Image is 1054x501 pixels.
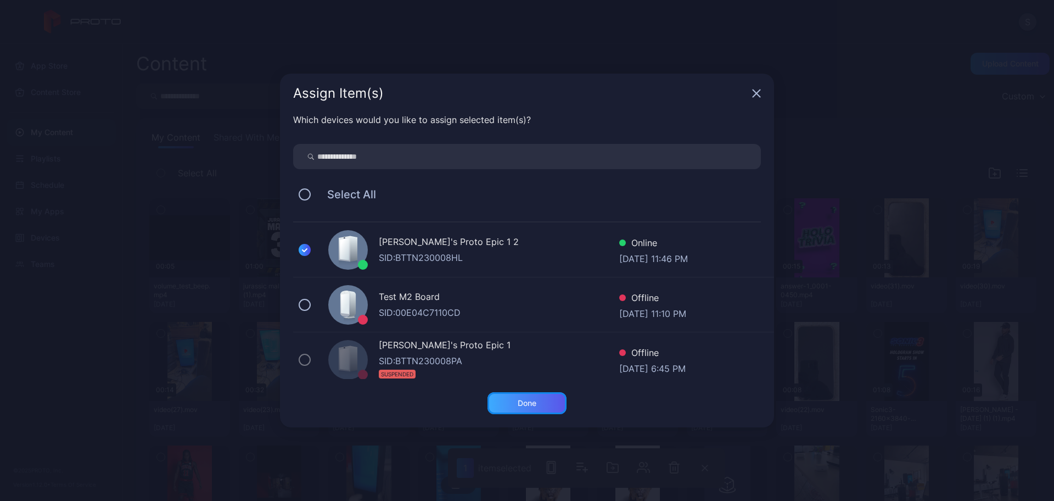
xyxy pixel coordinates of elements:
[619,307,686,318] div: [DATE] 11:10 PM
[379,251,619,264] div: SID: BTTN230008HL
[379,354,619,368] div: SID: BTTN230008PA
[619,236,688,252] div: Online
[293,87,748,100] div: Assign Item(s)
[379,370,416,378] div: SUSPENDED
[379,290,619,306] div: Test M2 Board
[619,252,688,263] div: [DATE] 11:46 PM
[293,113,761,126] div: Which devices would you like to assign selected item(s)?
[379,306,619,319] div: SID: 00E04C7110CD
[379,235,619,251] div: [PERSON_NAME]'s Proto Epic 1 2
[619,362,686,373] div: [DATE] 6:45 PM
[487,392,567,414] button: Done
[619,346,686,362] div: Offline
[619,291,686,307] div: Offline
[316,188,376,201] span: Select All
[379,338,619,354] div: [PERSON_NAME]'s Proto Epic 1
